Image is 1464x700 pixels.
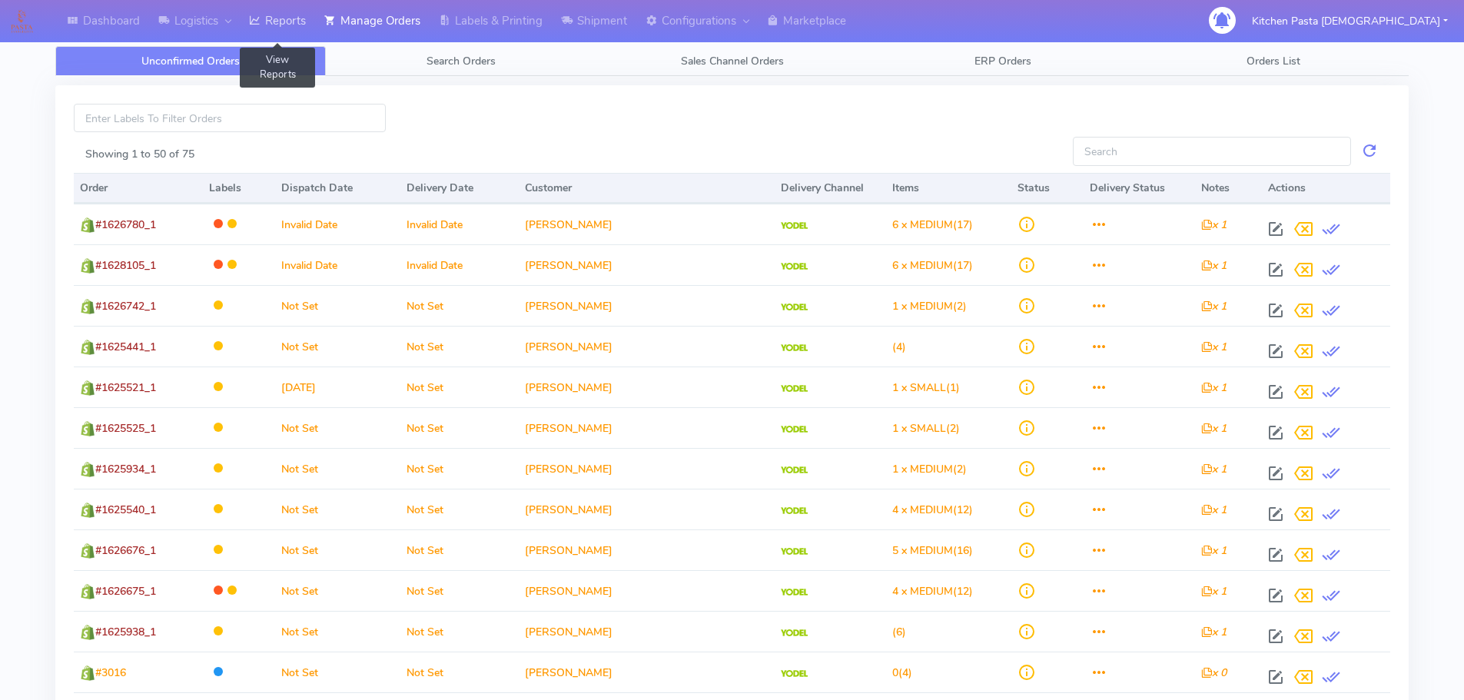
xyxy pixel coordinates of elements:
[892,462,967,476] span: (2)
[95,421,156,436] span: #1625525_1
[1201,380,1227,395] i: x 1
[203,173,275,204] th: Labels
[781,629,808,637] img: Yodel
[1201,503,1227,517] i: x 1
[775,173,886,204] th: Delivery Channel
[55,46,1409,76] ul: Tabs
[74,173,203,204] th: Order
[781,466,808,474] img: Yodel
[275,611,400,652] td: Not Set
[275,448,400,489] td: Not Set
[275,570,400,611] td: Not Set
[400,611,520,652] td: Not Set
[519,489,775,529] td: [PERSON_NAME]
[400,204,520,244] td: Invalid Date
[400,652,520,692] td: Not Set
[519,244,775,285] td: [PERSON_NAME]
[892,217,973,232] span: (17)
[892,503,953,517] span: 4 x MEDIUM
[519,448,775,489] td: [PERSON_NAME]
[275,326,400,367] td: Not Set
[1011,173,1084,204] th: Status
[1262,173,1390,204] th: Actions
[519,285,775,326] td: [PERSON_NAME]
[892,217,953,232] span: 6 x MEDIUM
[95,462,156,476] span: #1625934_1
[95,299,156,314] span: #1626742_1
[275,652,400,692] td: Not Set
[781,222,808,230] img: Yodel
[95,340,156,354] span: #1625441_1
[95,380,156,395] span: #1625521_1
[892,299,953,314] span: 1 x MEDIUM
[681,54,784,68] span: Sales Channel Orders
[275,407,400,448] td: Not Set
[1240,5,1459,37] button: Kitchen Pasta [DEMOGRAPHIC_DATA]
[400,489,520,529] td: Not Set
[781,385,808,393] img: Yodel
[275,285,400,326] td: Not Set
[892,380,946,395] span: 1 x SMALL
[95,217,156,232] span: #1626780_1
[1247,54,1300,68] span: Orders List
[781,344,808,352] img: Yodel
[892,462,953,476] span: 1 x MEDIUM
[95,543,156,558] span: #1626676_1
[1201,258,1227,273] i: x 1
[1201,217,1227,232] i: x 1
[400,326,520,367] td: Not Set
[275,529,400,570] td: Not Set
[1201,462,1227,476] i: x 1
[892,503,973,517] span: (12)
[892,258,953,273] span: 6 x MEDIUM
[275,173,400,204] th: Dispatch Date
[974,54,1031,68] span: ERP Orders
[275,489,400,529] td: Not Set
[400,529,520,570] td: Not Set
[781,426,808,433] img: Yodel
[892,380,960,395] span: (1)
[400,367,520,407] td: Not Set
[892,421,960,436] span: (2)
[1201,299,1227,314] i: x 1
[400,448,520,489] td: Not Set
[1201,625,1227,639] i: x 1
[400,570,520,611] td: Not Set
[892,421,946,436] span: 1 x SMALL
[519,204,775,244] td: [PERSON_NAME]
[781,507,808,515] img: Yodel
[1201,421,1227,436] i: x 1
[892,299,967,314] span: (2)
[781,304,808,311] img: Yodel
[1073,137,1351,165] input: Search
[781,263,808,270] img: Yodel
[519,407,775,448] td: [PERSON_NAME]
[275,204,400,244] td: Invalid Date
[886,173,1011,204] th: Items
[1201,665,1227,680] i: x 0
[1195,173,1262,204] th: Notes
[519,529,775,570] td: [PERSON_NAME]
[892,665,912,680] span: (4)
[892,584,973,599] span: (12)
[1084,173,1195,204] th: Delivery Status
[781,670,808,678] img: Yodel
[85,146,194,162] label: Showing 1 to 50 of 75
[781,589,808,596] img: Yodel
[519,611,775,652] td: [PERSON_NAME]
[1201,340,1227,354] i: x 1
[519,570,775,611] td: [PERSON_NAME]
[400,244,520,285] td: Invalid Date
[781,548,808,556] img: Yodel
[275,244,400,285] td: Invalid Date
[892,340,906,354] span: (4)
[400,407,520,448] td: Not Set
[519,326,775,367] td: [PERSON_NAME]
[141,54,240,68] span: Unconfirmed Orders
[892,665,898,680] span: 0
[400,285,520,326] td: Not Set
[892,543,953,558] span: 5 x MEDIUM
[892,625,906,639] span: (6)
[1201,543,1227,558] i: x 1
[892,258,973,273] span: (17)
